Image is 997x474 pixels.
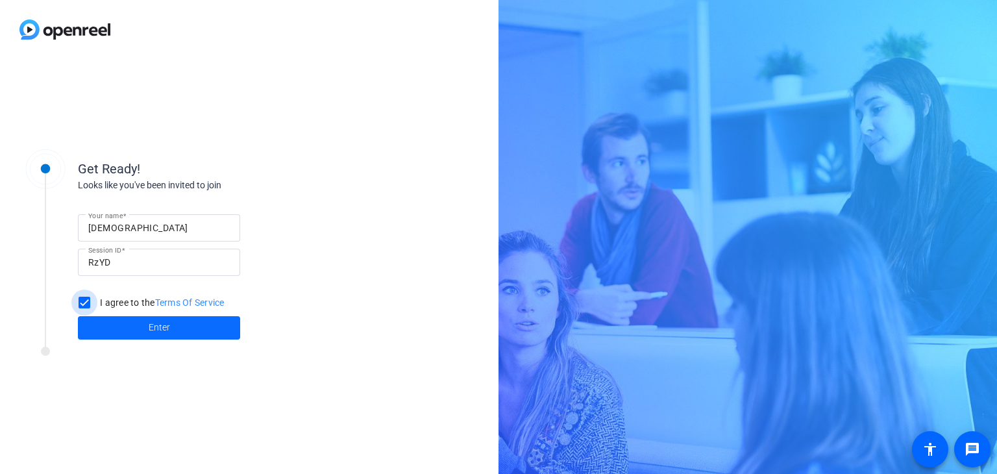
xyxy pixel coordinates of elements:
button: Enter [78,316,240,340]
div: Looks like you've been invited to join [78,179,338,192]
a: Terms Of Service [155,297,225,308]
mat-icon: accessibility [922,442,938,457]
mat-label: Session ID [88,246,121,254]
mat-label: Your name [88,212,123,219]
div: Get Ready! [78,159,338,179]
span: Enter [149,321,170,334]
mat-icon: message [965,442,980,457]
label: I agree to the [97,296,225,309]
